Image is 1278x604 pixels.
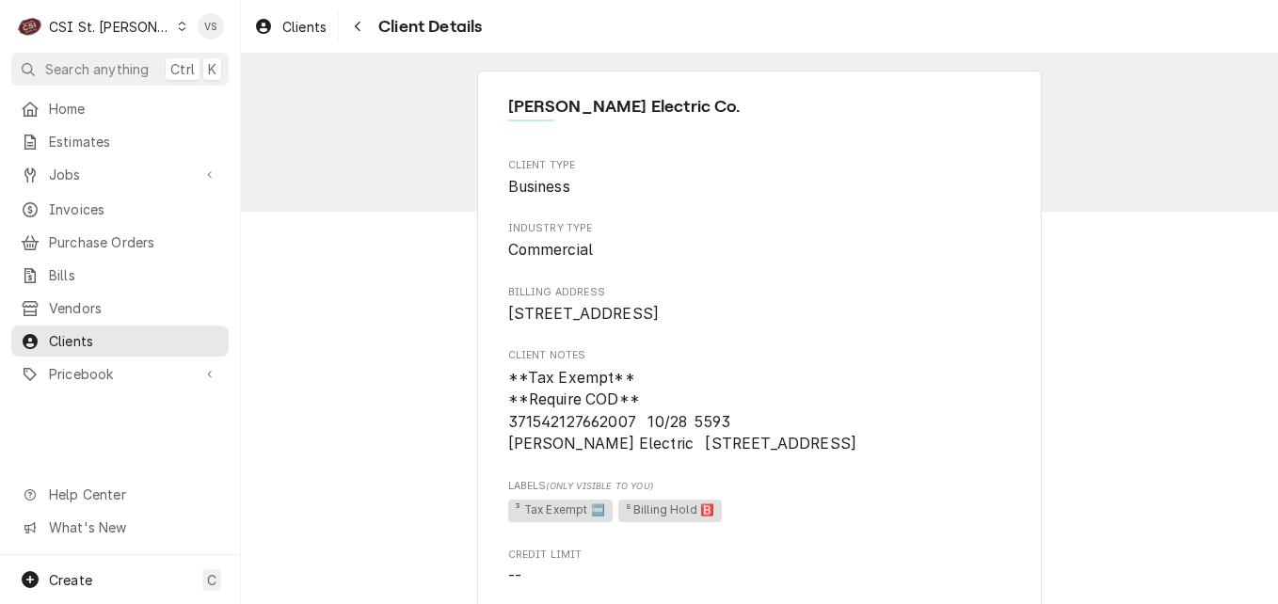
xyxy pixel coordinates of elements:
[49,572,92,588] span: Create
[49,517,217,537] span: What's New
[17,13,43,40] div: C
[508,348,1012,455] div: Client Notes
[508,565,1012,588] span: Credit Limit
[49,99,219,119] span: Home
[11,227,229,258] a: Purchase Orders
[508,303,1012,326] span: Billing Address
[49,165,191,184] span: Jobs
[508,285,1012,326] div: Billing Address
[508,176,1012,199] span: Client Type
[49,199,219,219] span: Invoices
[508,367,1012,456] span: Client Notes
[508,500,613,522] span: ³ Tax Exempt 🆓
[11,93,229,124] a: Home
[373,14,482,40] span: Client Details
[198,13,224,40] div: Vicky Stuesse's Avatar
[508,305,660,323] span: [STREET_ADDRESS]
[11,260,229,291] a: Bills
[508,479,1012,494] span: Labels
[11,512,229,543] a: Go to What's New
[508,348,1012,363] span: Client Notes
[49,232,219,252] span: Purchase Orders
[208,59,216,79] span: K
[508,94,1012,135] div: Client Information
[11,53,229,86] button: Search anythingCtrlK
[11,358,229,389] a: Go to Pricebook
[508,239,1012,262] span: Industry Type
[343,11,373,41] button: Navigate back
[546,481,652,491] span: (Only Visible to You)
[49,265,219,285] span: Bills
[508,548,1012,563] span: Credit Limit
[49,364,191,384] span: Pricebook
[508,479,1012,525] div: [object Object]
[11,126,229,157] a: Estimates
[49,485,217,504] span: Help Center
[508,241,594,259] span: Commercial
[198,13,224,40] div: VS
[170,59,195,79] span: Ctrl
[508,221,1012,236] span: Industry Type
[11,194,229,225] a: Invoices
[508,158,1012,199] div: Client Type
[508,178,570,196] span: Business
[508,497,1012,525] span: [object Object]
[508,567,521,585] span: --
[618,500,723,522] span: ⁵ Billing Hold 🅱️
[11,326,229,357] a: Clients
[11,479,229,510] a: Go to Help Center
[17,13,43,40] div: CSI St. Louis's Avatar
[207,570,216,590] span: C
[49,331,219,351] span: Clients
[508,548,1012,588] div: Credit Limit
[49,132,219,151] span: Estimates
[508,158,1012,173] span: Client Type
[508,285,1012,300] span: Billing Address
[49,298,219,318] span: Vendors
[508,94,1012,119] span: Name
[282,17,327,37] span: Clients
[11,293,229,324] a: Vendors
[45,59,149,79] span: Search anything
[49,17,171,37] div: CSI St. [PERSON_NAME]
[247,11,334,42] a: Clients
[508,369,857,453] span: **Tax Exempt** **Require COD** 371542127662007 10/28 5593 [PERSON_NAME] Electric [STREET_ADDRESS]
[508,221,1012,262] div: Industry Type
[11,159,229,190] a: Go to Jobs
